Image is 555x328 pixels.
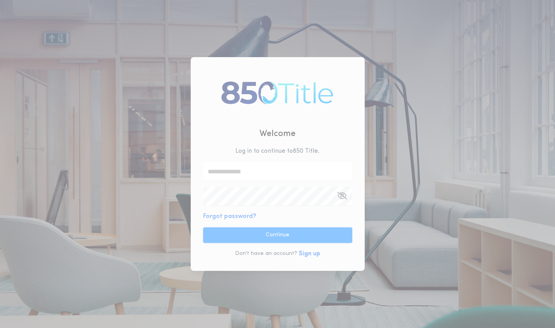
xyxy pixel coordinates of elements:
[259,127,296,140] h2: Welcome
[218,74,337,110] img: logo
[203,227,352,243] button: Continue
[203,212,256,221] button: Forgot password?
[235,147,320,156] p: Log in to continue to 850 Title .
[235,250,297,258] p: Don't have an account?
[299,249,320,258] button: Sign up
